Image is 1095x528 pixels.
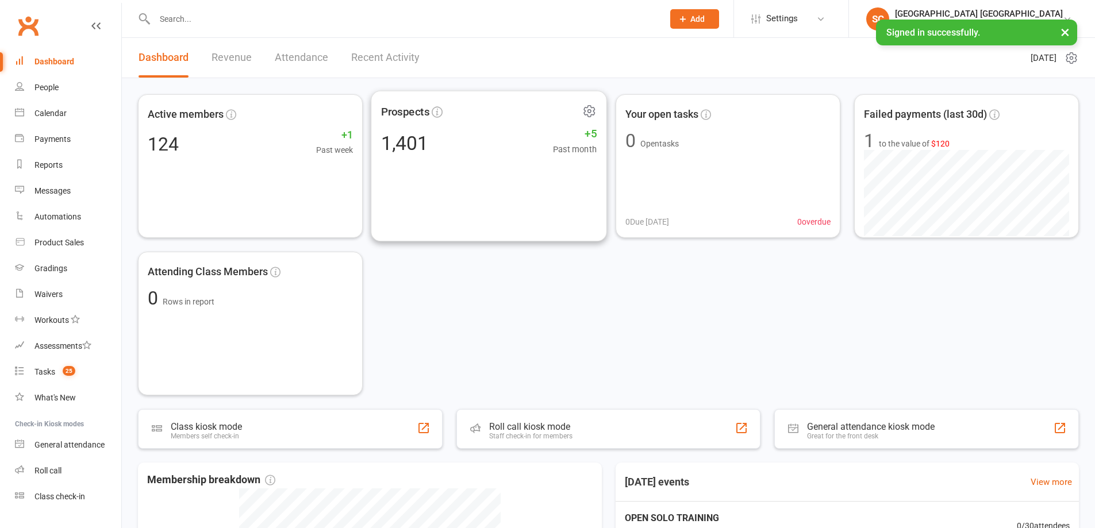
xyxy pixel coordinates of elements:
span: 25 [63,366,75,376]
a: What's New [15,385,121,411]
a: General attendance kiosk mode [15,432,121,458]
button: Add [670,9,719,29]
div: Waivers [34,290,63,299]
a: Messages [15,178,121,204]
span: Open tasks [640,139,679,148]
div: [GEOGRAPHIC_DATA] [GEOGRAPHIC_DATA] [895,9,1063,19]
a: Waivers [15,282,121,307]
span: 0 [148,287,163,309]
div: Payments [34,134,71,144]
div: General attendance kiosk mode [807,421,935,432]
span: Settings [766,6,798,32]
span: OPEN SOLO TRAINING [625,511,797,526]
button: × [1055,20,1075,44]
a: Assessments [15,333,121,359]
a: Class kiosk mode [15,484,121,510]
div: Roll call kiosk mode [489,421,573,432]
div: General attendance [34,440,105,449]
a: Clubworx [14,11,43,40]
div: Class kiosk mode [171,421,242,432]
div: Members self check-in [171,432,242,440]
input: Search... [151,11,655,27]
a: Calendar [15,101,121,126]
a: Roll call [15,458,121,484]
a: People [15,75,121,101]
a: Dashboard [15,49,121,75]
span: 0 Due [DATE] [625,215,669,228]
a: Attendance [275,38,328,78]
span: [DATE] [1031,51,1056,65]
span: 0 overdue [797,215,831,228]
span: Active members [148,106,224,123]
div: 1,401 [381,133,428,153]
div: Tasks [34,367,55,376]
a: Product Sales [15,230,121,256]
div: Gradings [34,264,67,273]
div: SC [866,7,889,30]
div: Class check-in [34,492,85,501]
div: People [34,83,59,92]
div: 1 [864,132,874,150]
span: Failed payments (last 30d) [864,106,987,123]
div: Dashboard [34,57,74,66]
div: Messages [34,186,71,195]
a: Workouts [15,307,121,333]
a: Tasks 25 [15,359,121,385]
div: Product Sales [34,238,84,247]
span: Prospects [381,103,429,120]
span: $120 [931,139,950,148]
a: Payments [15,126,121,152]
span: Past week [316,144,353,156]
div: Automations [34,212,81,221]
a: Automations [15,204,121,230]
a: View more [1031,475,1072,489]
h3: [DATE] events [616,472,698,492]
a: Revenue [212,38,252,78]
div: 0 [625,132,636,150]
div: Calendar [34,109,67,118]
div: 124 [148,135,179,153]
div: [GEOGRAPHIC_DATA] [GEOGRAPHIC_DATA] [895,19,1063,29]
span: Add [690,14,705,24]
div: Roll call [34,466,62,475]
span: +5 [553,125,597,142]
div: What's New [34,393,76,402]
a: Gradings [15,256,121,282]
span: +1 [316,127,353,144]
div: Reports [34,160,63,169]
span: Signed in successfully. [886,27,980,38]
span: to the value of [879,137,950,150]
span: Membership breakdown [147,472,275,488]
span: Your open tasks [625,106,698,123]
span: Attending Class Members [148,264,268,280]
a: Recent Activity [351,38,420,78]
div: Assessments [34,341,91,350]
span: Past month [553,142,597,156]
div: Great for the front desk [807,432,935,440]
span: Rows in report [163,297,214,306]
a: Dashboard [139,38,189,78]
div: Workouts [34,315,69,325]
div: Staff check-in for members [489,432,573,440]
a: Reports [15,152,121,178]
